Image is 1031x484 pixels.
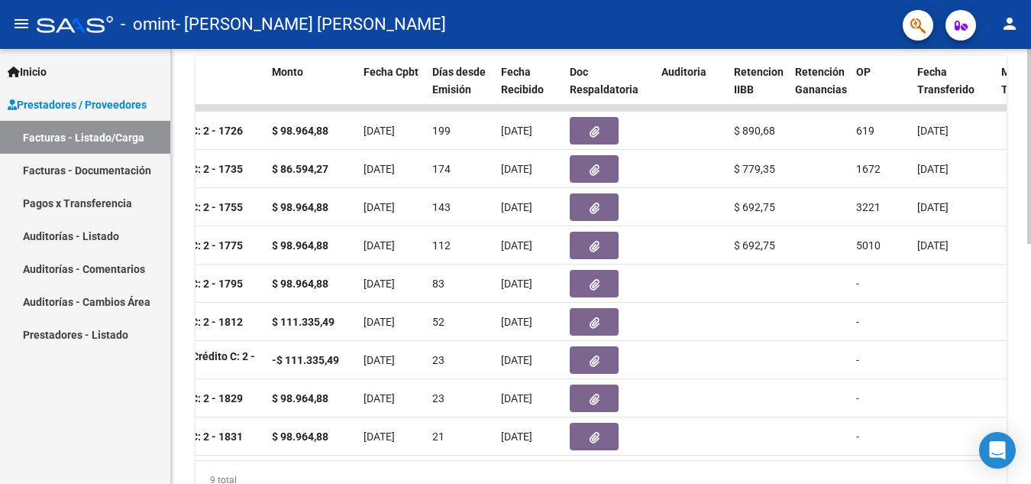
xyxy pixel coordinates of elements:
strong: Factura C: 2 - 1829 [151,392,243,404]
span: [DATE] [917,201,949,213]
strong: $ 98.964,88 [272,392,328,404]
span: 21 [432,430,444,443]
span: Inicio [8,63,47,80]
span: Retención Ganancias [795,66,847,96]
strong: $ 98.964,88 [272,125,328,137]
strong: Factura C: 2 - 1735 [151,163,243,175]
strong: $ 98.964,88 [272,430,328,443]
strong: -$ 111.335,49 [272,354,339,366]
datatable-header-cell: OP [850,56,911,123]
span: 52 [432,316,444,328]
span: Auditoria [661,66,706,78]
strong: Factura C: 2 - 1831 [151,430,243,443]
span: 3221 [856,201,881,213]
span: Fecha Cpbt [364,66,419,78]
span: Fecha Transferido [917,66,974,96]
span: $ 890,68 [734,125,775,137]
span: [DATE] [501,316,532,328]
span: $ 779,35 [734,163,775,175]
span: $ 692,75 [734,239,775,252]
strong: $ 98.964,88 [272,201,328,213]
span: $ 692,75 [734,201,775,213]
datatable-header-cell: Fecha Transferido [911,56,995,123]
span: Prestadores / Proveedores [8,96,147,113]
span: [DATE] [364,430,395,443]
span: [DATE] [501,201,532,213]
span: [DATE] [501,392,532,404]
span: [DATE] [364,278,395,290]
span: - [856,354,859,366]
span: Monto [272,66,303,78]
strong: $ 98.964,88 [272,239,328,252]
strong: Factura C: 2 - 1755 [151,201,243,213]
span: Días desde Emisión [432,66,486,96]
div: Open Intercom Messenger [979,432,1016,469]
span: [DATE] [364,392,395,404]
span: [DATE] [501,163,532,175]
span: - [856,316,859,328]
span: [DATE] [917,239,949,252]
strong: Factura C: 2 - 1775 [151,239,243,252]
span: OP [856,66,871,78]
span: [DATE] [501,354,532,366]
strong: $ 86.594,27 [272,163,328,175]
span: Doc Respaldatoria [570,66,638,96]
span: [DATE] [364,201,395,213]
datatable-header-cell: Fecha Recibido [495,56,564,123]
strong: Factura C: 2 - 1726 [151,125,243,137]
span: [DATE] [364,239,395,252]
strong: Factura C: 2 - 1812 [151,316,243,328]
mat-icon: menu [12,15,31,33]
span: 83 [432,278,444,290]
span: [DATE] [501,239,532,252]
span: [DATE] [364,163,395,175]
span: - [856,392,859,404]
span: 143 [432,201,451,213]
span: [DATE] [917,163,949,175]
datatable-header-cell: Días desde Emisión [426,56,495,123]
span: 619 [856,125,874,137]
span: 5010 [856,239,881,252]
span: Fecha Recibido [501,66,544,96]
span: 23 [432,354,444,366]
strong: $ 98.964,88 [272,278,328,290]
span: - omint [121,8,176,41]
span: [DATE] [501,278,532,290]
datatable-header-cell: Doc Respaldatoria [564,56,655,123]
span: 174 [432,163,451,175]
span: 199 [432,125,451,137]
strong: $ 111.335,49 [272,316,335,328]
span: - [856,430,859,443]
span: [DATE] [917,125,949,137]
datatable-header-cell: Retencion IIBB [728,56,789,123]
datatable-header-cell: Retención Ganancias [789,56,850,123]
span: [DATE] [364,125,395,137]
span: [DATE] [501,125,532,137]
strong: Factura C: 2 - 1795 [151,278,243,290]
span: [DATE] [501,430,532,443]
span: Retencion IIBB [734,66,784,96]
datatable-header-cell: Fecha Cpbt [357,56,426,123]
span: 23 [432,392,444,404]
datatable-header-cell: Auditoria [655,56,728,123]
span: - [PERSON_NAME] [PERSON_NAME] [176,8,446,41]
span: 112 [432,239,451,252]
span: - [856,278,859,290]
span: [DATE] [364,316,395,328]
datatable-header-cell: Monto [266,56,357,123]
mat-icon: person [1000,15,1019,33]
span: [DATE] [364,354,395,366]
span: 1672 [856,163,881,175]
